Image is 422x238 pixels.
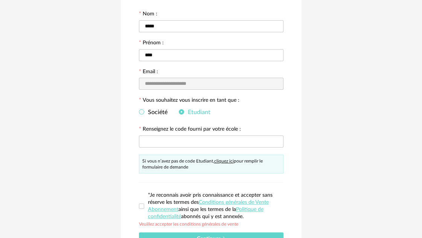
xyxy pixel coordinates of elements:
[148,193,273,219] span: *Je reconnais avoir pris connaissance et accepter sans réserve les termes des ainsi que les terme...
[139,98,239,104] label: Vous souhaitez vous inscrire en tant que :
[139,220,238,226] div: Veuillez accepter les conditions générales de vente
[184,109,210,115] span: Etudiant
[139,11,157,18] label: Nom :
[148,207,264,219] a: Politique de confidentialité
[148,200,269,212] a: Conditions générales de Vente Abonnement
[139,69,158,76] label: Email :
[139,127,241,133] label: Renseignez le code fourni par votre école :
[144,109,168,115] span: Société
[214,159,234,163] a: cliquez ici
[139,155,283,173] div: Si vous n’avez pas de code Etudiant, pour remplir le formulaire de demande
[139,40,164,47] label: Prénom :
